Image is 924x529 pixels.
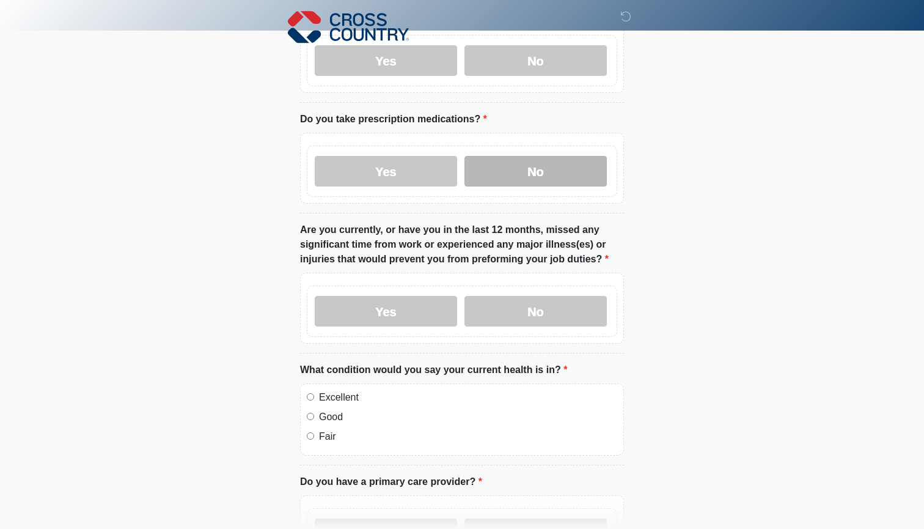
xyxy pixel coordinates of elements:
label: No [464,45,607,76]
label: Excellent [319,390,617,405]
label: No [464,296,607,327]
img: Cross Country Logo [288,9,409,45]
label: Do you take prescription medications? [300,112,487,127]
input: Good [307,413,314,420]
label: What condition would you say your current health is in? [300,363,567,377]
label: Do you have a primary care provider? [300,475,482,489]
input: Fair [307,432,314,440]
label: Fair [319,429,617,444]
label: Good [319,410,617,424]
label: Yes [315,156,457,187]
label: Yes [315,296,457,327]
label: Are you currently, or have you in the last 12 months, missed any significant time from work or ex... [300,223,624,267]
label: Yes [315,45,457,76]
input: Excellent [307,393,314,401]
label: No [464,156,607,187]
